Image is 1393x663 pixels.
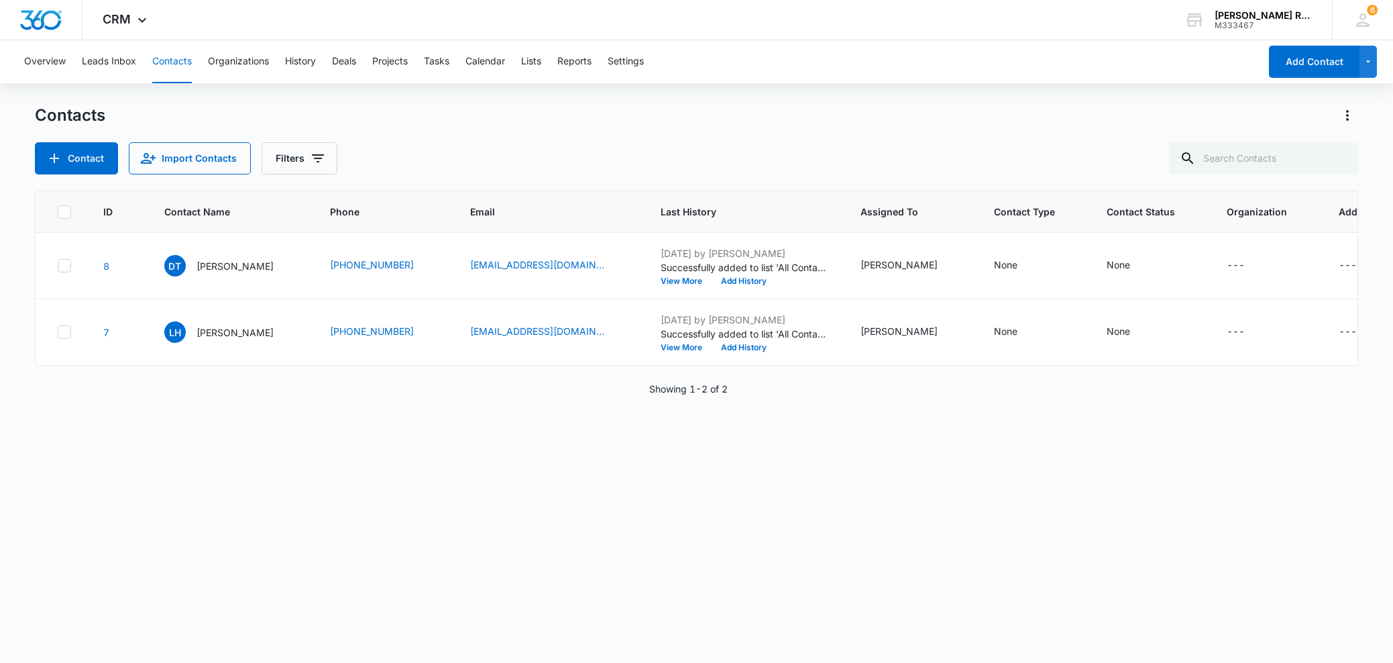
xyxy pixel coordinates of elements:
button: Add History [712,277,776,285]
a: Navigate to contact details page for Lisa Hansen [103,327,109,338]
div: [PERSON_NAME] [860,258,938,272]
p: [DATE] by [PERSON_NAME] [661,313,828,327]
button: Organizations [208,40,269,83]
div: notifications count [1367,5,1378,15]
a: [EMAIL_ADDRESS][DOMAIN_NAME] [470,258,604,272]
span: Phone [330,205,419,219]
button: Tasks [424,40,449,83]
button: Reports [557,40,592,83]
button: Leads Inbox [82,40,136,83]
h1: Contacts [35,105,105,125]
div: account id [1215,21,1313,30]
button: Filters [262,142,337,174]
div: Email - danielatovar97@gmail.com - Select to Edit Field [470,258,628,274]
div: Contact Name - Lisa Hansen - Select to Edit Field [164,321,298,343]
div: Assigned To - Diogo Serrano - Select to Edit Field [860,324,962,340]
div: Organization - - Select to Edit Field [1227,258,1269,274]
p: Showing 1-2 of 2 [649,382,728,396]
span: Contact Type [994,205,1055,219]
button: Add History [712,344,776,352]
div: [PERSON_NAME] [860,324,938,338]
div: Contact Type - None - Select to Edit Field [994,324,1042,340]
button: Add Contact [1269,46,1359,78]
span: Organization [1227,205,1287,219]
div: Assigned To - Diogo Serrano - Select to Edit Field [860,258,962,274]
div: Organization - - Select to Edit Field [1227,324,1269,340]
span: DT [164,255,186,276]
span: Address [1339,205,1378,219]
span: CRM [103,12,131,26]
p: [DATE] by [PERSON_NAME] [661,246,828,260]
div: Phone - 7868120470 - Select to Edit Field [330,258,438,274]
button: Contacts [152,40,192,83]
div: --- [1339,324,1357,340]
a: [PHONE_NUMBER] [330,324,414,338]
button: Settings [608,40,644,83]
button: History [285,40,316,83]
button: View More [661,344,712,352]
div: Contact Status - None - Select to Edit Field [1107,258,1154,274]
a: [PHONE_NUMBER] [330,258,414,272]
span: Email [470,205,609,219]
button: Calendar [465,40,505,83]
p: Successfully added to list 'All Contacts'. [661,327,828,341]
div: None [1107,258,1130,272]
div: Address - - Select to Edit Field [1339,324,1381,340]
a: Navigate to contact details page for Daniela Tovar [103,260,109,272]
div: Contact Name - Daniela Tovar - Select to Edit Field [164,255,298,276]
span: 6 [1367,5,1378,15]
div: --- [1227,324,1245,340]
div: None [1107,324,1130,338]
div: --- [1227,258,1245,274]
div: Email - lisahansen266@gmail.com - Select to Edit Field [470,324,628,340]
div: --- [1339,258,1357,274]
p: [PERSON_NAME] [197,325,274,340]
span: Contact Status [1107,205,1175,219]
button: Lists [521,40,541,83]
div: Contact Type - None - Select to Edit Field [994,258,1042,274]
div: Address - - Select to Edit Field [1339,258,1381,274]
a: [EMAIL_ADDRESS][DOMAIN_NAME] [470,324,604,338]
span: ID [103,205,113,219]
div: None [994,258,1017,272]
div: Contact Status - None - Select to Edit Field [1107,324,1154,340]
div: account name [1215,10,1313,21]
button: View More [661,277,712,285]
p: Successfully added to list 'All Contacts'. [661,260,828,274]
span: Assigned To [860,205,942,219]
input: Search Contacts [1169,142,1358,174]
button: Overview [24,40,66,83]
button: Deals [332,40,356,83]
button: Import Contacts [129,142,251,174]
div: Phone - 5612894448 - Select to Edit Field [330,324,438,340]
div: None [994,324,1017,338]
button: Projects [372,40,408,83]
span: Contact Name [164,205,278,219]
span: Last History [661,205,809,219]
button: Add Contact [35,142,118,174]
p: [PERSON_NAME] [197,259,274,273]
button: Actions [1337,105,1358,126]
span: LH [164,321,186,343]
